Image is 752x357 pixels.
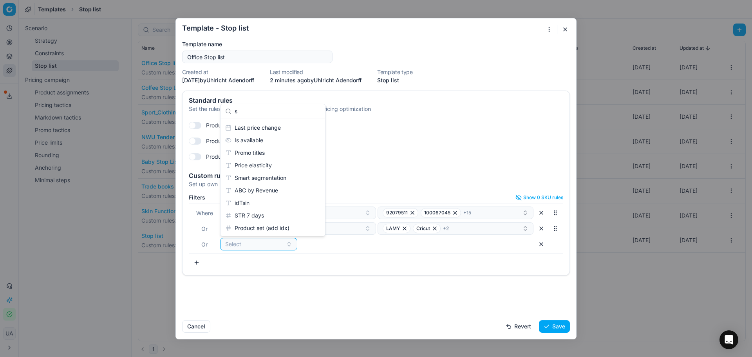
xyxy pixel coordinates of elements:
div: Last price change [222,121,324,134]
div: STR 7 days [222,209,324,222]
span: Or [201,225,208,232]
span: LAMY [386,225,400,232]
div: Product set (add idx) [222,222,324,234]
div: Set the rules to exclude specific products from the pricing optimization [189,105,563,113]
label: Filters [189,195,205,200]
span: + 2 [443,225,449,232]
div: Custom rules [189,172,563,179]
input: Search options... [235,103,320,119]
div: ABC by Revenue [222,184,324,197]
div: Set up own rules to lock prices [189,180,563,188]
span: Or [201,241,208,248]
span: + 15 [463,210,471,216]
div: Smart segmentation [222,172,324,184]
span: Stop list [377,77,399,83]
button: Show 0 SKU rules [515,194,563,201]
label: Products repriced less than [206,137,277,145]
span: 2 minutes ago by Uhlricht Adendorff [270,77,362,83]
div: Promo titles [222,147,324,159]
div: Price elasticity [222,159,324,172]
div: Is available [222,134,324,147]
div: Standard rules [189,97,563,103]
span: 92079511 [386,210,408,216]
dt: Created at [182,69,254,75]
div: idTsin [222,197,324,209]
div: Last stock update [222,234,324,247]
button: Save [539,320,570,332]
span: Select [225,240,241,248]
button: Cancel [182,320,210,332]
h2: Template - Stop list [182,25,249,32]
label: Products out of stock more than [206,153,289,161]
span: Cricut [416,225,430,232]
label: Products with promo [206,121,259,129]
dt: Last modified [270,69,362,75]
label: Template name [182,40,333,48]
span: 100067045 [424,210,450,216]
span: Where [196,210,213,216]
span: [DATE] by Uhlricht Adendorff [182,77,254,83]
button: 92079511100067045+15 [378,207,533,219]
button: LAMYCricut+2 [378,222,533,235]
button: Revert [501,320,536,332]
dt: Template type [377,69,412,75]
div: Suggestions [221,118,325,236]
